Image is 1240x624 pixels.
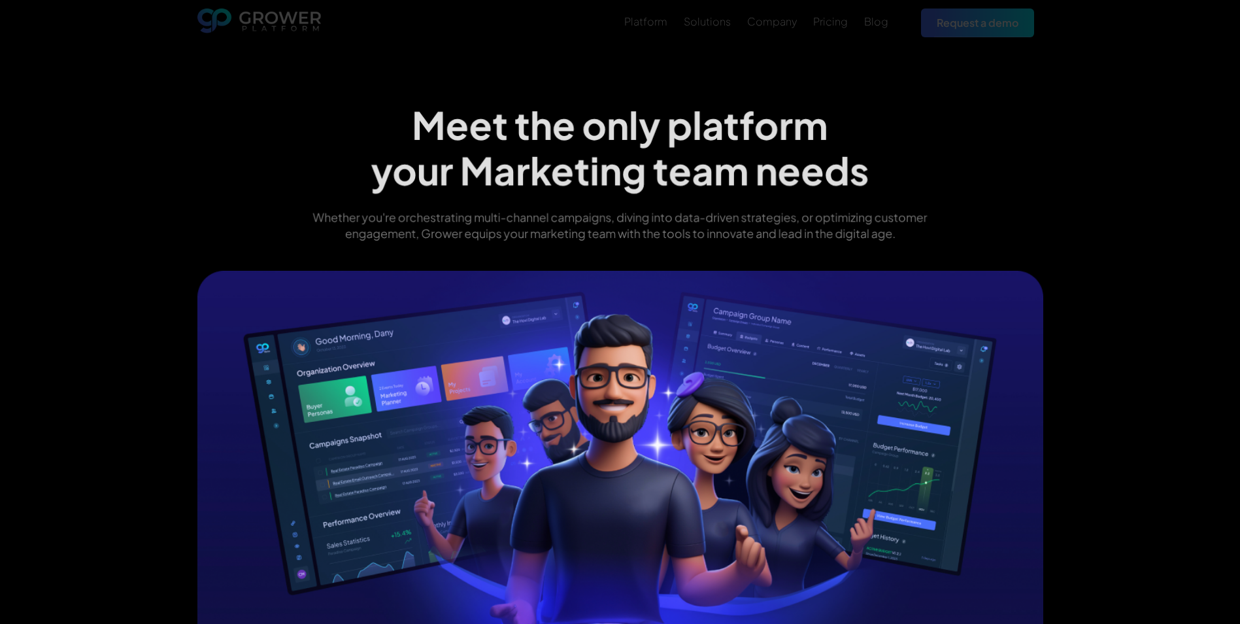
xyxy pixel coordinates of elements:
[684,14,731,29] a: Solutions
[813,15,848,27] div: Pricing
[864,15,888,27] div: Blog
[813,14,848,29] a: Pricing
[921,9,1034,37] a: Request a demo
[624,14,667,29] a: Platform
[864,14,888,29] a: Blog
[624,15,667,27] div: Platform
[747,15,797,27] div: Company
[371,102,869,192] h1: Meet the only platform your Marketing team needs
[286,209,954,242] p: Whether you're orchestrating multi-channel campaigns, diving into data-driven strategies, or opti...
[684,15,731,27] div: Solutions
[747,14,797,29] a: Company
